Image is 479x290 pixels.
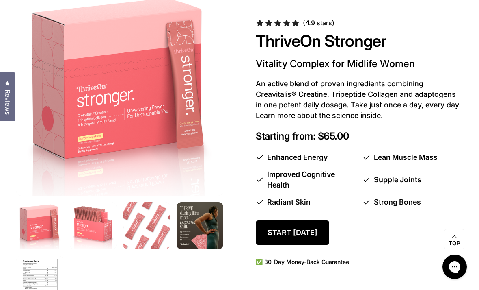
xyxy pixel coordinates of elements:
span: Top [449,240,460,247]
li: Radiant Skin [256,197,356,207]
span: (4.9 stars) [303,19,334,27]
iframe: Gorgias live chat messenger [438,252,471,282]
li: Supple Joints [362,169,463,190]
p: Vitality Complex for Midlife Women [256,57,463,70]
img: Box of ThriveOn Stronger supplement packets on a white background [70,202,117,249]
img: ThriveOn Stronger [177,202,224,249]
p: Starting from: $65.00 [256,131,463,142]
p: ✅ 30-Day Money-Back Guarantee [256,258,463,266]
a: Start [DATE] [256,220,329,245]
img: Box of ThriveOn Stronger supplement with a pink design on a white background [16,202,63,249]
a: ThriveOn Stronger [256,31,386,51]
li: Enhanced Energy [256,152,356,163]
li: Improved Cognitive Health [256,169,356,190]
li: Strong Bones [362,197,463,207]
span: Reviews [2,89,13,115]
img: Multiple pink 'ThriveOn Stronger' packets arranged on a white background [123,202,170,249]
span: ThriveOn Stronger [256,31,386,52]
li: Lean Muscle Mass [362,152,463,163]
p: An active blend of proven ingredients combining Creavitalis® Creatine, Tripeptide Collagen and ad... [256,78,463,121]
